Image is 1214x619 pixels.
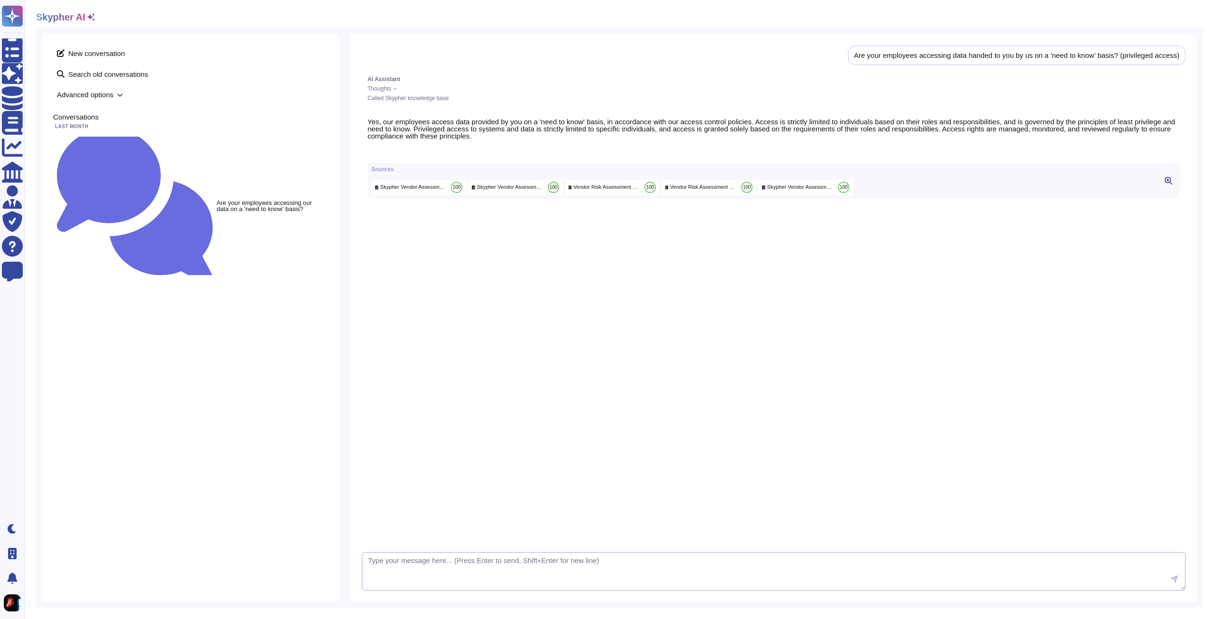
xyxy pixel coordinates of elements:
[368,118,1180,139] p: Yes, our employees access data provided by you on a 'need to know' basis, in accordance with our ...
[377,147,385,155] button: Like this response
[386,148,394,155] button: Dislike this response
[368,86,391,92] span: Thoughts
[646,185,654,190] span: 100
[477,184,544,191] span: Skypher Vendor Assessment Questionnaire evidence
[217,200,324,212] small: Are your employees accessing our data on a 'need to know' basis?
[371,180,466,195] div: Click to preview/edit this source
[53,124,328,129] div: Last month
[840,185,848,190] span: 100
[36,11,85,23] h2: Skypher AI
[468,180,563,195] div: Click to preview/edit this source
[453,185,461,190] span: 100
[53,66,328,82] span: Search old conversations
[4,594,21,611] img: user
[380,184,447,191] span: Skypher Vendor Assessment Questionnaire evidence
[670,184,737,191] span: Vendor Risk Assessment Vendor Scope Questionnaire V1
[743,185,751,190] span: 100
[368,76,1180,82] div: AI Assistant
[565,180,660,195] div: Click to preview/edit this source
[854,52,1179,59] div: Are your employees accessing data handed to you by us on a 'need to know' basis? (privileged access)
[53,46,328,61] span: New conversation
[1161,175,1176,186] button: Click to view sources in the right panel
[368,95,449,102] span: Called Skypher knowledge base
[53,113,328,120] div: Conversations
[368,148,375,155] button: Copy this response
[758,180,853,195] div: Click to preview/edit this source
[371,166,853,172] div: Sources
[573,184,641,191] span: Vendor Risk Assessment Vendor Scope Questionnaire V1
[550,185,558,190] span: 100
[767,184,834,191] span: Skypher Vendor Assessment Questionnaire evidence
[53,87,328,102] span: Advanced options
[662,180,756,195] div: Click to preview/edit this source
[2,592,28,613] button: user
